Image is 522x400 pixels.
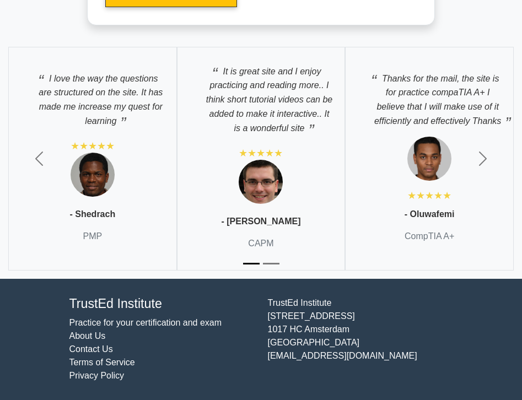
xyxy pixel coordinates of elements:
[69,331,106,340] a: About Us
[405,208,455,221] p: - Oluwafemi
[407,189,451,202] div: ★★★★★
[239,147,283,160] div: ★★★★★
[69,371,125,380] a: Privacy Policy
[69,318,222,327] a: Practice for your certification and exam
[69,344,113,354] a: Contact Us
[69,208,115,221] p: - Shedrach
[83,230,102,243] p: PMP
[189,58,334,136] p: It is great site and I enjoy practicing and reading more.. I think short tutorial videos can be a...
[239,160,283,204] img: Testimonial 1
[405,230,454,243] p: CompTIA A+
[248,237,273,250] p: CAPM
[263,257,279,270] button: Slide 2
[243,257,260,270] button: Slide 1
[357,66,502,128] p: Thanks for the mail, the site is for practice compaTIA A+ I believe that I will make use of it ef...
[71,139,115,153] div: ★★★★★
[71,153,115,197] img: Testimonial 1
[261,296,460,382] div: TrustEd Institute [STREET_ADDRESS] 1017 HC Amsterdam [GEOGRAPHIC_DATA] [EMAIL_ADDRESS][DOMAIN_NAME]
[20,66,165,128] p: I love the way the questions are structured on the site. It has made me increase my quest for lea...
[69,358,135,367] a: Terms of Service
[221,215,300,228] p: - [PERSON_NAME]
[407,137,451,181] img: Testimonial 1
[69,296,255,312] h4: TrustEd Institute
